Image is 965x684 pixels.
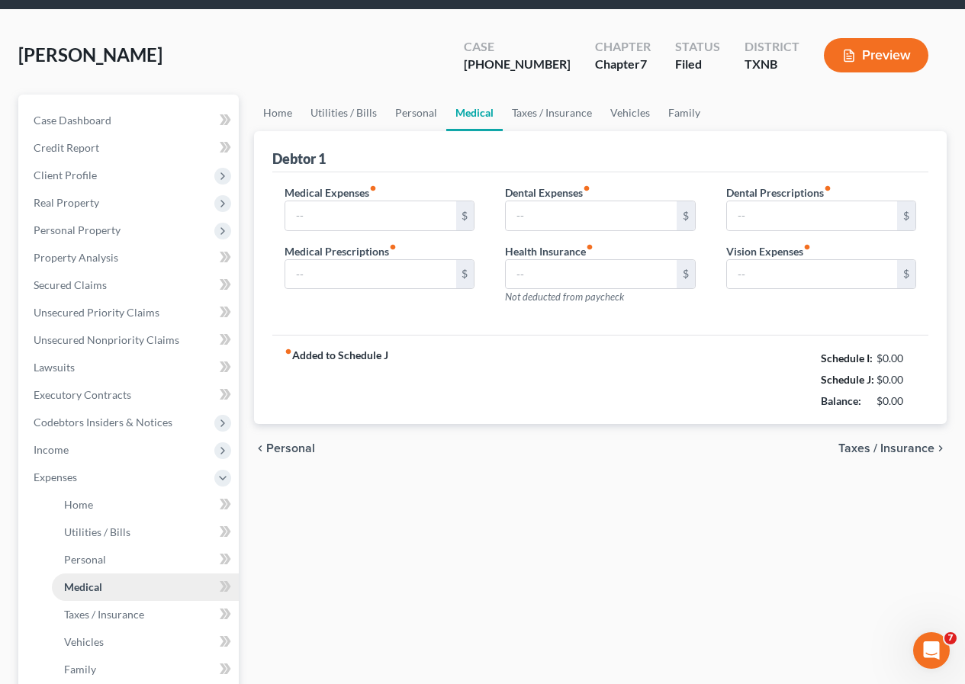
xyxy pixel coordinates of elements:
i: chevron_left [254,442,266,454]
a: Executory Contracts [21,381,239,409]
span: Codebtors Insiders & Notices [34,416,172,429]
a: Vehicles [601,95,659,131]
div: $ [677,201,695,230]
a: Case Dashboard [21,107,239,134]
span: Unsecured Priority Claims [34,306,159,319]
div: $ [456,260,474,289]
span: Income [34,443,69,456]
a: Medical [446,95,503,131]
a: Taxes / Insurance [52,601,239,628]
a: Utilities / Bills [52,519,239,546]
strong: Schedule J: [821,373,874,386]
label: Medical Prescriptions [285,243,397,259]
i: fiber_manual_record [285,348,292,355]
div: Chapter [595,38,651,56]
div: Filed [675,56,720,73]
a: Credit Report [21,134,239,162]
span: Lawsuits [34,361,75,374]
button: Preview [824,38,928,72]
button: Taxes / Insurance chevron_right [838,442,947,454]
div: [PHONE_NUMBER] [464,56,571,73]
input: -- [506,260,676,289]
i: chevron_right [934,442,947,454]
div: $0.00 [877,351,917,366]
div: $0.00 [877,393,917,409]
div: Case [464,38,571,56]
i: fiber_manual_record [803,243,811,251]
label: Dental Expenses [505,185,590,201]
label: Medical Expenses [285,185,377,201]
a: Personal [52,546,239,573]
strong: Added to Schedule J [285,348,388,412]
input: -- [727,201,897,230]
span: Personal [266,442,315,454]
a: Medical [52,573,239,601]
a: Unsecured Nonpriority Claims [21,326,239,354]
div: Chapter [595,56,651,73]
i: fiber_manual_record [369,185,377,192]
span: Executory Contracts [34,388,131,401]
a: Family [52,656,239,683]
div: $ [897,201,915,230]
a: Lawsuits [21,354,239,381]
label: Health Insurance [505,243,593,259]
span: Secured Claims [34,278,107,291]
a: Family [659,95,709,131]
span: Case Dashboard [34,114,111,127]
a: Property Analysis [21,244,239,271]
div: $ [456,201,474,230]
a: Home [254,95,301,131]
i: fiber_manual_record [586,243,593,251]
input: -- [506,201,676,230]
input: -- [285,260,455,289]
span: Taxes / Insurance [838,442,934,454]
span: Home [64,498,93,511]
div: Status [675,38,720,56]
div: $ [897,260,915,289]
a: Taxes / Insurance [503,95,601,131]
span: [PERSON_NAME] [18,43,162,66]
label: Dental Prescriptions [726,185,832,201]
div: District [745,38,799,56]
span: Client Profile [34,169,97,181]
input: -- [727,260,897,289]
span: Real Property [34,196,99,209]
a: Utilities / Bills [301,95,386,131]
span: Family [64,663,96,676]
span: Unsecured Nonpriority Claims [34,333,179,346]
span: 7 [944,632,957,644]
strong: Schedule I: [821,352,873,364]
div: TXNB [745,56,799,73]
span: Personal [64,553,106,566]
button: chevron_left Personal [254,442,315,454]
i: fiber_manual_record [583,185,590,192]
span: Utilities / Bills [64,525,130,538]
span: Personal Property [34,223,121,236]
span: Medical [64,580,102,593]
input: -- [285,201,455,230]
span: Taxes / Insurance [64,608,144,621]
label: Vision Expenses [726,243,811,259]
span: Property Analysis [34,251,118,264]
span: Not deducted from paycheck [505,291,624,303]
div: Debtor 1 [272,149,326,168]
a: Home [52,491,239,519]
a: Personal [386,95,446,131]
a: Vehicles [52,628,239,656]
span: Credit Report [34,141,99,154]
strong: Balance: [821,394,861,407]
span: 7 [640,56,647,71]
i: fiber_manual_record [824,185,832,192]
div: $ [677,260,695,289]
div: $0.00 [877,372,917,387]
span: Vehicles [64,635,104,648]
a: Secured Claims [21,271,239,299]
a: Unsecured Priority Claims [21,299,239,326]
span: Expenses [34,470,77,483]
i: fiber_manual_record [389,243,397,251]
iframe: Intercom live chat [913,632,950,669]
